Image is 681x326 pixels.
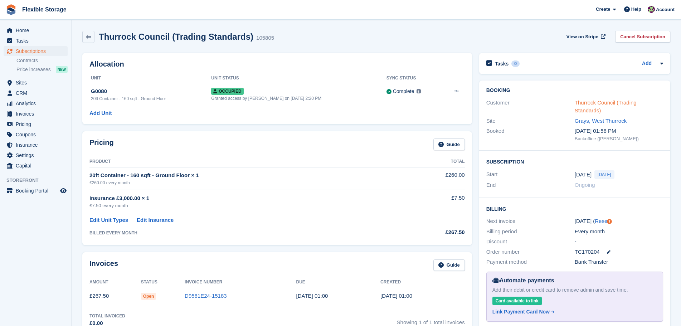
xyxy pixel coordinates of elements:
span: Pricing [16,119,59,129]
span: Invoices [16,109,59,119]
div: G0080 [91,87,211,96]
span: CRM [16,88,59,98]
div: - [575,238,663,246]
td: £260.00 [408,167,465,190]
th: Unit [89,73,211,84]
h2: Subscription [486,158,663,165]
a: Price increases NEW [16,65,68,73]
th: Status [141,277,185,288]
div: Customer [486,99,575,115]
img: Rachael Fisher [648,6,655,13]
time: 2025-09-05 00:00:00 UTC [296,293,328,299]
div: Payment method [486,258,575,266]
div: 20ft Container - 160 sqft - Ground Floor × 1 [89,171,408,180]
div: Automate payments [492,276,657,285]
div: End [486,181,575,189]
span: Sites [16,78,59,88]
div: Order number [486,248,575,256]
div: Discount [486,238,575,246]
div: Granted access by [PERSON_NAME] on [DATE] 2:20 PM [211,95,386,102]
h2: Invoices [89,259,118,271]
th: Total [408,156,465,167]
a: Link Payment Card Now [492,308,654,316]
div: Billing period [486,228,575,236]
div: Total Invoiced [89,313,125,319]
div: £260.00 every month [89,180,408,186]
div: Site [486,117,575,125]
a: menu [4,36,68,46]
div: NEW [56,66,68,73]
h2: Thurrock Council (Trading Standards) [99,32,253,42]
div: 0 [511,60,520,67]
span: Insurance [16,140,59,150]
a: menu [4,46,68,56]
div: Bank Transfer [575,258,663,266]
a: menu [4,119,68,129]
div: BILLED EVERY MONTH [89,230,408,236]
a: Flexible Storage [19,4,69,15]
th: Invoice Number [185,277,296,288]
a: menu [4,161,68,171]
div: Start [486,170,575,179]
a: menu [4,130,68,140]
a: Reset [595,218,609,224]
span: Tasks [16,36,59,46]
div: Next invoice [486,217,575,225]
td: £7.50 [408,190,465,213]
a: menu [4,140,68,150]
a: menu [4,98,68,108]
a: Guide [433,259,465,271]
span: Booking Portal [16,186,59,196]
a: Cancel Subscription [615,31,670,43]
h2: Billing [486,205,663,212]
span: Home [16,25,59,35]
a: Grays, West Thurrock [575,118,627,124]
a: D9581E24-15183 [185,293,227,299]
h2: Tasks [495,60,509,67]
span: [DATE] [594,170,614,179]
img: stora-icon-8386f47178a22dfd0bd8f6a31ec36ba5ce8667c1dd55bd0f319d3a0aa187defe.svg [6,4,16,15]
div: 20ft Container - 160 sqft - Ground Floor [91,96,211,102]
span: Price increases [16,66,51,73]
span: Coupons [16,130,59,140]
div: Complete [393,88,414,95]
a: menu [4,150,68,160]
div: 105805 [256,34,274,42]
div: Tooltip anchor [606,218,613,225]
a: menu [4,78,68,88]
div: Link Payment Card Now [492,308,550,316]
div: Every month [575,228,663,236]
a: Edit Unit Types [89,216,128,224]
div: £267.50 [408,228,465,237]
th: Unit Status [211,73,386,84]
th: Sync Status [386,73,441,84]
div: £7.50 every month [89,202,408,209]
a: Contracts [16,57,68,64]
a: Edit Insurance [137,216,174,224]
span: Occupied [211,88,243,95]
div: Booked [486,127,575,142]
a: menu [4,88,68,98]
a: menu [4,25,68,35]
span: Account [656,6,675,13]
span: Analytics [16,98,59,108]
span: View on Stripe [566,33,598,40]
span: Open [141,293,156,300]
td: £267.50 [89,288,141,304]
span: Capital [16,161,59,171]
span: Storefront [6,177,71,184]
a: menu [4,186,68,196]
div: Add their debit or credit card to remove admin and save time. [492,286,657,294]
span: Create [596,6,610,13]
a: menu [4,109,68,119]
div: [DATE] 01:58 PM [575,127,663,135]
th: Amount [89,277,141,288]
span: Subscriptions [16,46,59,56]
time: 2025-09-04 00:00:51 UTC [380,293,412,299]
h2: Allocation [89,60,465,68]
div: Card available to link [492,297,542,305]
span: Ongoing [575,182,595,188]
span: Settings [16,150,59,160]
img: icon-info-grey-7440780725fd019a000dd9b08b2336e03edf1995a4989e88bcd33f0948082b44.svg [417,89,421,93]
div: [DATE] ( ) [575,217,663,225]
